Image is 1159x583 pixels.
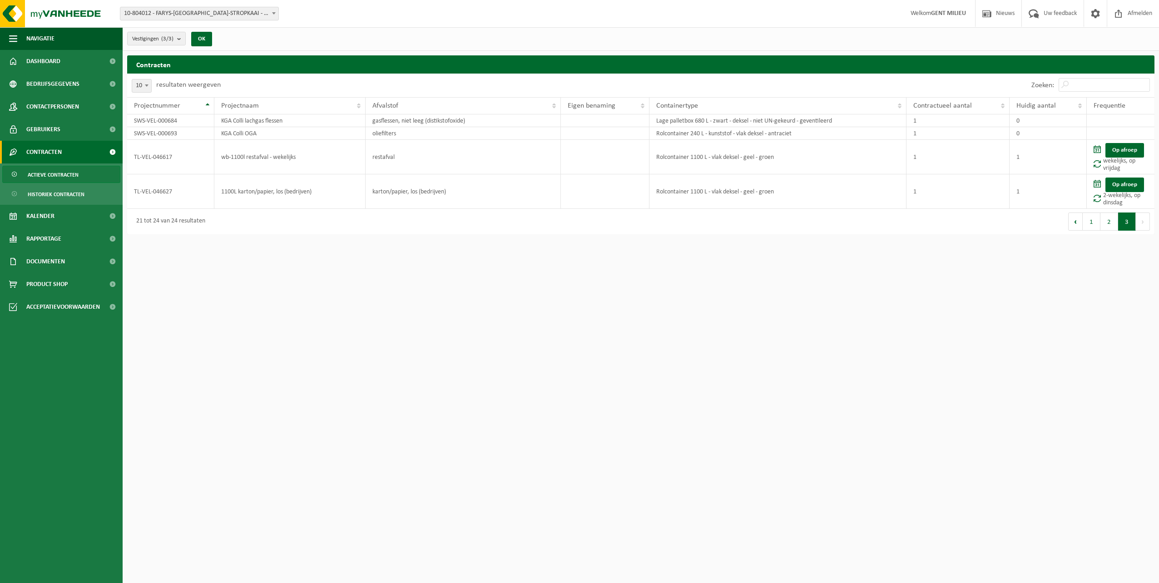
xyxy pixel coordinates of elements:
a: Historiek contracten [2,185,120,203]
span: Frequentie [1094,102,1125,109]
td: SWS-VEL-000684 [127,114,214,127]
strong: GENT MILIEU [931,10,966,17]
button: Next [1136,212,1150,231]
button: Previous [1068,212,1083,231]
span: Navigatie [26,27,54,50]
span: 10-804012 - FARYS-GENT-STROPKAAI - GENT [120,7,278,20]
label: Zoeken: [1031,82,1054,89]
td: 1100L karton/papier, los (bedrijven) [214,174,366,209]
button: 1 [1083,212,1100,231]
span: Rapportage [26,227,61,250]
td: 1 [1010,140,1087,174]
div: 21 tot 24 van 24 resultaten [132,213,205,230]
td: KGA Colli lachgas flessen [214,114,366,127]
span: Projectnummer [134,102,180,109]
button: 3 [1118,212,1136,231]
a: Op afroep [1105,178,1144,192]
td: TL-VEL-046627 [127,174,214,209]
span: Dashboard [26,50,60,73]
span: Bedrijfsgegevens [26,73,79,95]
button: 2 [1100,212,1118,231]
span: Eigen benaming [568,102,615,109]
td: 1 [906,174,1010,209]
span: Kalender [26,205,54,227]
button: OK [191,32,212,46]
td: KGA Colli OGA [214,127,366,140]
span: Gebruikers [26,118,60,141]
span: Contactpersonen [26,95,79,118]
span: Huidig aantal [1016,102,1056,109]
td: gasflessen, niet leeg (distikstofoxide) [366,114,561,127]
span: Product Shop [26,273,68,296]
td: 2-wekelijks, op dinsdag [1087,174,1154,209]
count: (3/3) [161,36,173,42]
span: Acceptatievoorwaarden [26,296,100,318]
td: TL-VEL-046617 [127,140,214,174]
span: Historiek contracten [28,186,84,203]
span: Vestigingen [132,32,173,46]
td: restafval [366,140,561,174]
span: Containertype [656,102,698,109]
a: Op afroep [1105,143,1144,158]
td: 1 [906,114,1010,127]
span: Actieve contracten [28,166,79,183]
button: Vestigingen(3/3) [127,32,186,45]
td: wekelijks, op vrijdag [1087,140,1154,174]
span: Contracten [26,141,62,163]
span: 10 [132,79,152,93]
td: Rolcontainer 1100 L - vlak deksel - geel - groen [649,174,906,209]
a: Actieve contracten [2,166,120,183]
td: oliefilters [366,127,561,140]
span: 10 [132,79,151,92]
label: resultaten weergeven [156,81,221,89]
h2: Contracten [127,55,1154,73]
td: 1 [1010,174,1087,209]
span: Contractueel aantal [913,102,972,109]
td: 0 [1010,127,1087,140]
td: 1 [906,127,1010,140]
td: SWS-VEL-000693 [127,127,214,140]
span: 10-804012 - FARYS-GENT-STROPKAAI - GENT [120,7,279,20]
td: Rolcontainer 240 L - kunststof - vlak deksel - antraciet [649,127,906,140]
td: Rolcontainer 1100 L - vlak deksel - geel - groen [649,140,906,174]
span: Afvalstof [372,102,398,109]
td: karton/papier, los (bedrijven) [366,174,561,209]
span: Documenten [26,250,65,273]
td: 0 [1010,114,1087,127]
td: Lage palletbox 680 L - zwart - deksel - niet UN-gekeurd - geventileerd [649,114,906,127]
span: Projectnaam [221,102,259,109]
td: wb-1100l restafval - wekelijks [214,140,366,174]
td: 1 [906,140,1010,174]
